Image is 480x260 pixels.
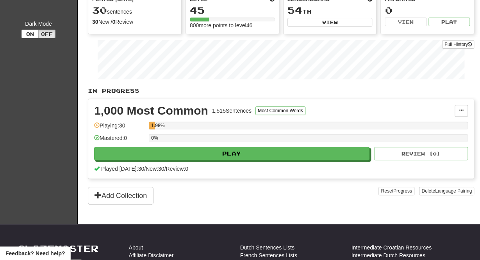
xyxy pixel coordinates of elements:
div: 800 more points to level 46 [190,21,275,29]
span: Progress [393,188,412,194]
span: Played [DATE]: 30 [101,166,144,172]
button: Review (0) [374,147,468,160]
a: About [129,244,143,251]
div: 1,000 Most Common [94,105,208,117]
p: In Progress [88,87,474,95]
div: 45 [190,5,275,15]
a: Clozemaster [18,244,98,253]
span: 54 [287,5,302,16]
a: Affiliate Disclaimer [129,251,174,259]
a: Full History [442,40,474,49]
span: New: 30 [146,166,164,172]
div: 0 [385,5,470,15]
button: Play [94,147,369,160]
span: 30 [92,5,107,16]
div: 1,515 Sentences [212,107,252,115]
button: Off [38,30,55,38]
a: Dutch Sentences Lists [240,244,294,251]
button: Play [428,18,470,26]
button: Most Common Words [255,106,305,115]
div: sentences [92,5,177,16]
div: th [287,5,373,16]
span: Language Pairing [435,188,472,194]
button: On [21,30,39,38]
button: ResetProgress [378,187,414,195]
div: New / Review [92,18,177,26]
button: View [385,18,426,26]
div: 1.98% [151,122,155,129]
button: Add Collection [88,187,153,205]
div: Mastered: 0 [94,134,145,147]
span: Review: 0 [166,166,188,172]
a: Intermediate Dutch Resources [352,251,425,259]
div: Playing: 30 [94,122,145,134]
div: Dark Mode [6,20,71,28]
button: DeleteLanguage Pairing [419,187,474,195]
strong: 30 [92,19,98,25]
strong: 0 [112,19,115,25]
span: / [164,166,166,172]
a: French Sentences Lists [240,251,297,259]
a: Intermediate Croatian Resources [352,244,432,251]
button: View [287,18,373,27]
span: Open feedback widget [5,249,65,257]
span: / [144,166,146,172]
